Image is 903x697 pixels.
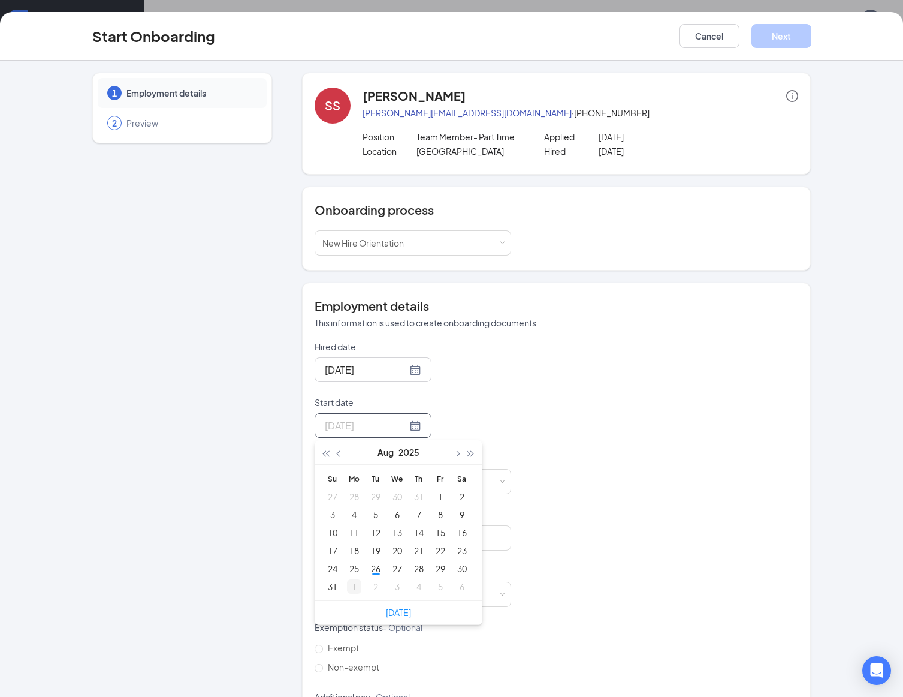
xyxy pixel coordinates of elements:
a: [PERSON_NAME][EMAIL_ADDRESS][DOMAIN_NAME] [363,107,572,118]
button: 2025 [398,440,419,464]
td: 2025-07-31 [408,488,430,506]
td: 2025-08-13 [386,524,408,542]
td: 2025-08-11 [343,524,365,542]
td: 2025-08-12 [365,524,386,542]
div: 8 [433,507,448,522]
div: 1 [433,489,448,504]
th: Mo [343,470,365,488]
td: 2025-08-28 [408,560,430,578]
td: 2025-08-04 [343,506,365,524]
td: 2025-09-02 [365,578,386,596]
div: 16 [455,525,469,540]
div: 22 [433,543,448,558]
th: Tu [365,470,386,488]
td: 2025-08-15 [430,524,451,542]
p: Exemption status [315,621,511,633]
p: [GEOGRAPHIC_DATA] [416,145,526,157]
span: info-circle [786,90,798,102]
div: [object Object] [322,231,412,255]
div: 9 [455,507,469,522]
h4: [PERSON_NAME] [363,88,466,104]
input: Select date [325,418,407,433]
span: Employment details [126,87,255,99]
div: 20 [390,543,404,558]
td: 2025-08-20 [386,542,408,560]
td: 2025-09-05 [430,578,451,596]
td: 2025-09-01 [343,578,365,596]
td: 2025-08-23 [451,542,473,560]
th: Sa [451,470,473,488]
td: 2025-09-04 [408,578,430,596]
div: 30 [390,489,404,504]
td: 2025-08-07 [408,506,430,524]
div: 28 [347,489,361,504]
td: 2025-08-10 [322,524,343,542]
div: 25 [347,561,361,576]
td: 2025-08-19 [365,542,386,560]
td: 2025-07-30 [386,488,408,506]
td: 2025-08-18 [343,542,365,560]
p: [DATE] [599,145,708,157]
div: 2 [455,489,469,504]
td: 2025-08-25 [343,560,365,578]
button: Next [751,24,811,48]
div: 12 [369,525,383,540]
div: 14 [412,525,426,540]
td: 2025-08-09 [451,506,473,524]
th: Fr [430,470,451,488]
p: Hired [544,145,599,157]
span: Preview [126,117,255,129]
p: Hired date [315,341,511,353]
p: This information is used to create onboarding documents. [315,317,799,329]
td: 2025-08-17 [322,542,343,560]
input: Aug 26, 2025 [325,362,407,377]
td: 2025-08-03 [322,506,343,524]
td: 2025-08-24 [322,560,343,578]
td: 2025-08-08 [430,506,451,524]
td: 2025-08-01 [430,488,451,506]
td: 2025-08-30 [451,560,473,578]
div: 4 [412,579,426,594]
div: SS [325,97,340,114]
td: 2025-08-29 [430,560,451,578]
div: 15 [433,525,448,540]
span: - Optional [383,622,422,633]
p: Position [363,131,417,143]
th: We [386,470,408,488]
h4: Onboarding process [315,202,799,218]
td: 2025-07-28 [343,488,365,506]
p: Start date [315,396,511,408]
div: 7 [412,507,426,522]
div: 28 [412,561,426,576]
div: 29 [433,561,448,576]
p: Applied [544,131,599,143]
div: 11 [347,525,361,540]
h3: Start Onboarding [92,26,215,46]
div: 4 [347,507,361,522]
span: 1 [112,87,117,99]
div: 6 [455,579,469,594]
td: 2025-08-02 [451,488,473,506]
a: [DATE] [386,607,411,618]
span: Exempt [323,642,364,653]
span: Non-exempt [323,662,384,672]
div: 3 [390,579,404,594]
div: 26 [369,561,383,576]
td: 2025-07-29 [365,488,386,506]
div: 5 [433,579,448,594]
button: Aug [377,440,394,464]
div: 2 [369,579,383,594]
th: Th [408,470,430,488]
div: 29 [369,489,383,504]
td: 2025-07-27 [322,488,343,506]
div: 13 [390,525,404,540]
div: 18 [347,543,361,558]
div: 5 [369,507,383,522]
th: Su [322,470,343,488]
div: 24 [325,561,340,576]
td: 2025-08-26 [365,560,386,578]
div: 19 [369,543,383,558]
div: Open Intercom Messenger [862,656,891,685]
span: 2 [112,117,117,129]
div: 27 [390,561,404,576]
